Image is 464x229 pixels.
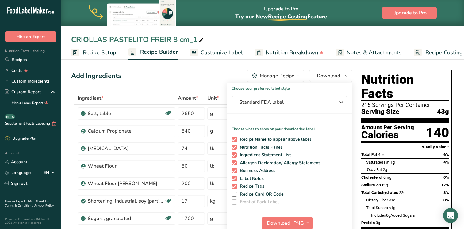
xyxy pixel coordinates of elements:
[88,180,164,187] div: Wheat Flour [PERSON_NAME]
[201,49,243,57] span: Customize Label
[210,215,213,222] div: g
[83,49,116,57] span: Recipe Setup
[361,183,375,187] span: Sodium
[88,215,164,222] div: Sugars, granulated
[5,199,27,204] a: Hire an Expert .
[71,71,121,81] div: Add Ingredients
[237,137,311,142] span: Recipe Name to appear above label
[366,167,382,172] span: Fat
[227,83,352,91] h1: Choose your preferred label style
[336,46,401,60] a: Notes & Attachments
[383,167,387,172] span: 2g
[268,13,307,20] span: Recipe Costing
[376,183,388,187] span: 270mg
[78,95,103,102] span: Ingredient
[88,145,164,152] div: [MEDICAL_DATA]
[28,199,35,204] a: FAQ .
[71,46,116,60] a: Recipe Setup
[237,168,276,173] span: Business Address
[260,72,294,80] div: Manage Recipe
[443,175,449,180] span: 0%
[361,102,449,108] div: 216 Servings Per Container
[389,198,395,202] span: <1g
[247,70,304,82] button: Manage Recipe
[210,180,214,187] div: lb
[235,13,327,20] span: Try our New Feature
[210,110,213,117] div: g
[88,127,164,135] div: Calcium Propionate
[5,199,49,208] a: About Us .
[267,219,290,227] span: Download
[361,175,382,180] span: Cholesterol
[5,136,37,142] div: Upgrade Plan
[443,190,449,195] span: 8%
[237,152,291,158] span: Ingredient Statement List
[235,0,327,26] div: Upgrade to Pro
[376,220,380,225] span: 3g
[347,49,401,57] span: Notes & Attachments
[88,110,164,117] div: Salt, table
[361,108,399,116] span: Serving Size
[237,184,265,189] span: Recipe Tags
[5,217,56,225] div: Powered By FoodLabelMaker © 2025 All Rights Reserved
[210,162,214,170] div: lb
[378,152,385,157] span: 4.5g
[383,175,391,180] span: 0mg
[386,213,390,218] span: 0g
[255,46,324,60] a: Nutrition Breakdown
[232,96,347,108] button: Standard FDA label
[361,152,377,157] span: Total Fat
[88,162,164,170] div: Wheat Flour
[390,160,395,165] span: 1g
[5,31,56,42] button: Hire an Expert
[437,108,449,116] span: 43g
[392,9,427,17] span: Upgrade to Pro
[5,204,35,208] a: Terms & Conditions .
[128,45,178,60] a: Recipe Builder
[366,167,376,172] i: Trans
[443,208,458,223] div: Open Intercom Messenger
[266,49,318,57] span: Nutrition Breakdown
[210,127,213,135] div: g
[366,198,388,202] span: Dietary Fiber
[227,121,352,132] p: Choose what to show on your downloaded label
[389,205,395,210] span: <1g
[88,197,164,205] div: Shortening, industrial, soy (partially hydrogenated ) for baking and confections
[443,198,449,202] span: 3%
[207,95,219,102] span: Unit
[443,160,449,165] span: 4%
[425,49,463,57] span: Recipe Costing
[361,130,414,139] div: Calories
[237,192,284,197] span: Recipe Card QR Code
[140,48,178,56] span: Recipe Builder
[190,46,243,60] a: Customize Label
[237,145,282,150] span: Nutrition Facts Panel
[366,160,389,165] span: Saturated Fat
[371,213,415,218] span: Includes Added Sugars
[71,34,205,45] div: CRIOLLAS PASTELITO FREIR 8 cm_1
[366,205,388,210] span: Total Sugars
[361,72,449,101] h1: Nutrition Facts
[237,176,264,181] span: Label Notes
[5,114,15,119] div: BETA
[5,89,41,95] div: Custom Report
[399,190,405,195] span: 22g
[309,70,352,82] button: Download
[361,190,398,195] span: Total Carbohydrates
[361,125,414,130] div: Amount Per Serving
[426,125,449,141] div: 140
[210,145,214,152] div: lb
[293,219,304,227] span: PNG
[239,99,331,106] span: Standard FDA label
[361,143,449,151] section: % Daily Value *
[210,197,216,205] div: kg
[35,204,54,208] a: Privacy Policy
[237,160,320,166] span: Allergen Declaration/ Allergy Statement
[237,199,279,205] span: Front of Pack Label
[443,152,449,157] span: 6%
[5,167,31,178] a: Language
[317,72,340,80] span: Download
[441,183,449,187] span: 12%
[361,220,375,225] span: Protein
[178,95,198,102] span: Amount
